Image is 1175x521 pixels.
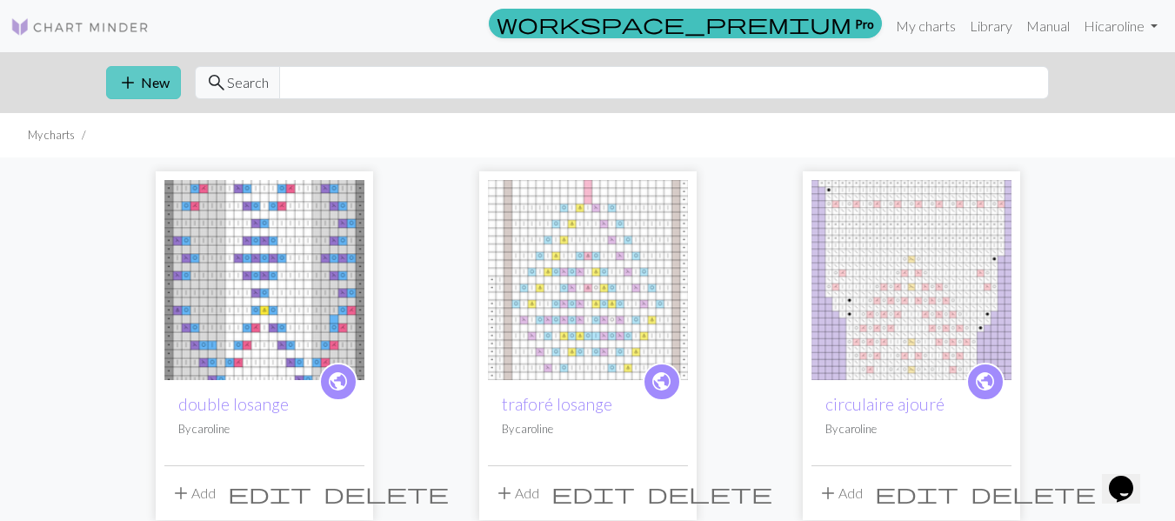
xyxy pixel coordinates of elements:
span: public [651,368,672,395]
a: Library [963,9,1019,43]
i: public [974,364,996,399]
span: delete [971,481,1096,505]
button: Edit [545,477,641,510]
p: By caroline [502,421,674,438]
button: Add [164,477,222,510]
span: edit [875,481,958,505]
a: circulaire ajouré [825,394,945,414]
button: New [106,66,181,99]
button: Add [811,477,869,510]
li: My charts [28,127,75,144]
a: Hicaroline [1077,9,1165,43]
span: delete [324,481,449,505]
a: My charts [889,9,963,43]
span: search [206,70,227,95]
button: Edit [222,477,317,510]
i: Edit [228,483,311,504]
span: add [818,481,838,505]
span: edit [551,481,635,505]
span: Search [227,72,269,93]
a: double losange [178,394,289,414]
a: traforé losange [502,394,612,414]
img: double losange [164,180,364,380]
span: add [170,481,191,505]
i: public [651,364,672,399]
span: public [327,368,349,395]
span: edit [228,481,311,505]
a: Pro [489,9,882,38]
button: Delete [317,477,455,510]
img: circulaire ajouré [811,180,1011,380]
span: public [974,368,996,395]
button: Delete [641,477,778,510]
img: traforé losange [488,180,688,380]
p: By caroline [178,421,350,438]
button: Edit [869,477,965,510]
img: Logo [10,17,150,37]
a: public [319,363,357,401]
span: add [494,481,515,505]
a: traforé losange [488,270,688,286]
a: double losange [164,270,364,286]
span: add [117,70,138,95]
i: Edit [551,483,635,504]
a: circulaire ajouré [811,270,1011,286]
span: delete [647,481,772,505]
span: workspace_premium [497,11,851,36]
iframe: chat widget [1102,451,1158,504]
p: By caroline [825,421,998,438]
a: public [643,363,681,401]
i: public [327,364,349,399]
a: public [966,363,1005,401]
a: Manual [1019,9,1077,43]
button: Delete [965,477,1102,510]
button: Add [488,477,545,510]
i: Edit [875,483,958,504]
